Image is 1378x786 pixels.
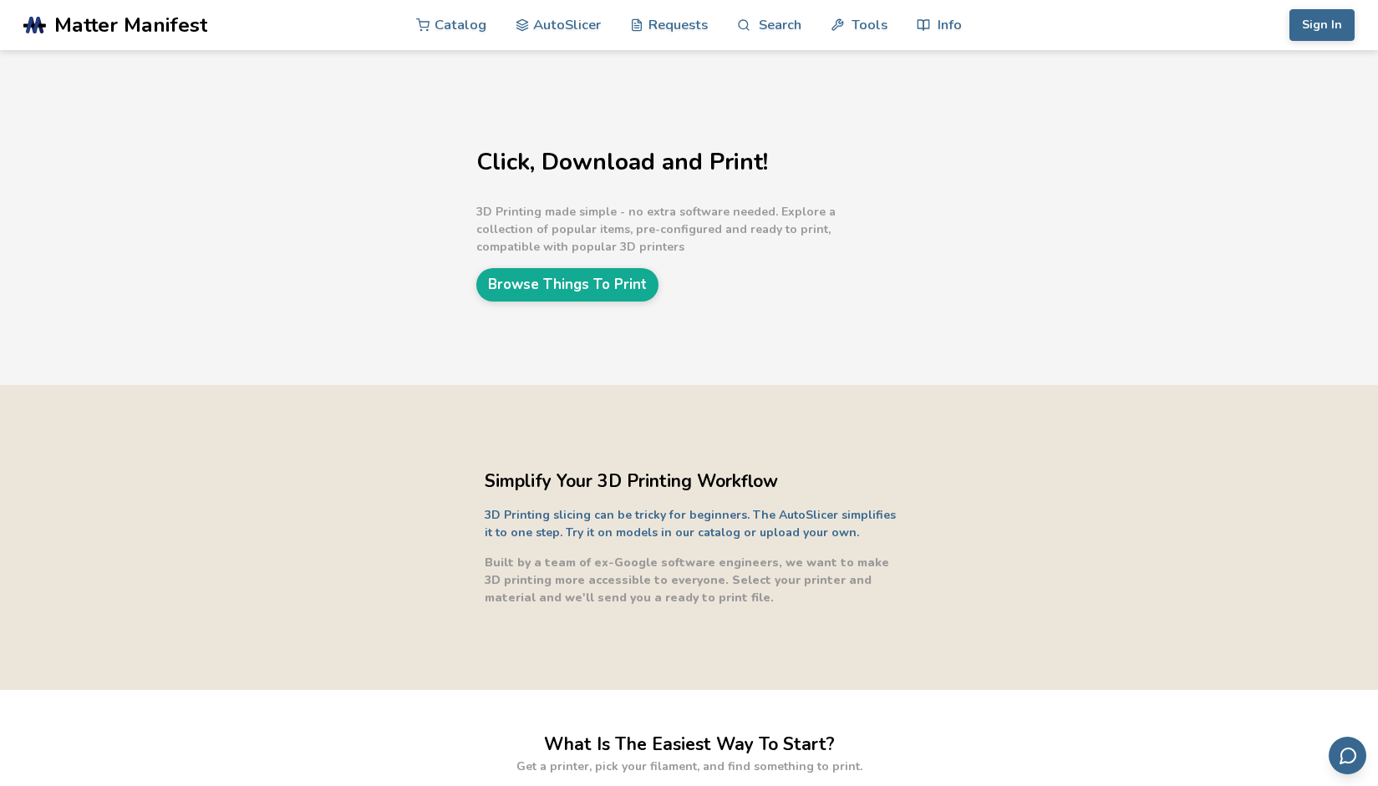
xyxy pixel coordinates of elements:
button: Send feedback via email [1329,737,1366,774]
span: Matter Manifest [54,13,207,37]
p: 3D Printing slicing can be tricky for beginners. The AutoSlicer simplifies it to one step. Try it... [485,506,903,541]
p: Built by a team of ex-Google software engineers, we want to make 3D printing more accessible to e... [485,554,903,606]
button: Sign In [1289,9,1355,41]
h2: What Is The Easiest Way To Start? [544,732,835,758]
p: 3D Printing made simple - no extra software needed. Explore a collection of popular items, pre-co... [476,203,894,256]
p: Get a printer, pick your filament, and find something to print. [516,758,862,775]
h1: Click, Download and Print! [476,150,894,175]
h2: Simplify Your 3D Printing Workflow [485,469,903,494]
a: Browse Things To Print [476,268,658,301]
